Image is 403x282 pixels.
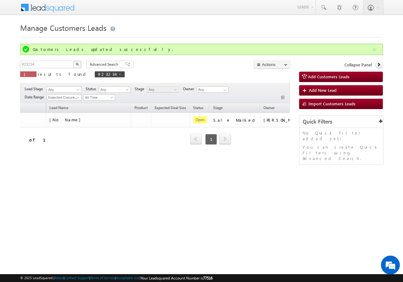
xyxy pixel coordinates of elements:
[49,117,84,122] span: [No Name]
[309,87,337,93] span: Add New Lead
[116,276,140,280] a: Acceptable Use
[203,276,213,280] span: 77516
[220,87,228,93] a: Show All Items
[38,71,88,77] span: results found
[90,62,120,67] span: Advanced Search
[135,86,147,92] span: Stage
[193,116,207,124] span: Open
[196,86,229,93] input: Type to Search
[303,144,380,161] p: You can create Quick Filters using Advanced Search.
[25,86,45,92] span: Lead Stage
[299,116,383,128] div: Quick Filters
[254,61,290,69] button: Actions
[11,33,26,41] img: d_60004797649_company_0_60004797649
[90,276,115,280] a: Terms of Service
[20,275,213,281] span: © 2025 LeadSquared | | | | |
[210,104,226,113] a: Stage
[308,74,349,79] span: Add Customers Leads
[213,117,257,123] div: Sale Marked
[190,134,202,144] a: prev
[46,104,71,113] span: Lead Name
[309,101,355,106] span: Import Customers Leads
[65,276,89,280] a: Contact Support
[147,86,179,93] a: Any
[46,94,82,101] a: Expected Closure Date
[219,134,231,144] a: next
[303,130,380,141] p: No Quick Filter added yet!
[99,87,129,92] span: Any
[103,3,118,18] div: Minimize live chat window
[86,86,99,92] span: Status
[264,105,275,110] span: Owner
[141,276,213,280] span: Your Leadsquared Account Number is
[98,71,115,77] span: 923234
[46,86,82,93] a: Any
[83,95,113,100] span: All Time
[344,62,372,68] span: Collapse Panel
[190,104,207,113] a: Status
[76,63,79,66] img: Search
[8,58,115,188] textarea: Type your message and hit 'Enter'
[134,105,148,110] span: Product
[155,105,186,110] span: Expected Deal Size
[47,87,79,92] span: Any
[54,276,64,280] a: About
[151,104,189,113] a: Expected Deal Size
[86,194,114,202] em: Start Chat
[33,47,372,52] div: Customers Leads updated successfully.
[20,23,106,33] span: Manage Customers Leads
[264,117,305,123] div: [PERSON_NAME]
[147,87,177,92] span: Any
[23,71,33,77] span: 1
[83,94,115,101] a: All Time
[25,94,46,100] span: Date Range
[47,95,79,100] span: Expected Closure Date
[205,134,217,145] span: 1
[99,86,131,93] a: Any
[213,105,223,110] span: Stage
[33,33,106,41] div: Chat with us now
[183,86,196,92] span: Owner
